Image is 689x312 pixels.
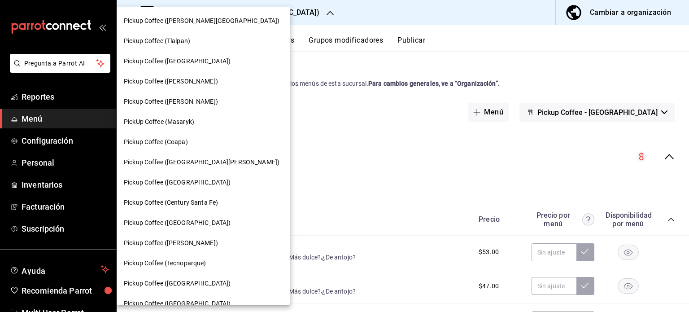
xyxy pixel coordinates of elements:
span: Pickup Coffee (Century Santa Fe) [124,198,218,207]
div: Pickup Coffee ([GEOGRAPHIC_DATA]) [117,213,290,233]
span: Pickup Coffee ([GEOGRAPHIC_DATA]) [124,218,231,228]
div: Pickup Coffee (Century Santa Fe) [117,193,290,213]
span: Pickup Coffee ([PERSON_NAME]) [124,238,218,248]
div: Pickup Coffee ([PERSON_NAME][GEOGRAPHIC_DATA]) [117,11,290,31]
span: Pickup Coffee (Tecnoparque) [124,259,206,268]
span: Pickup Coffee ([PERSON_NAME]) [124,77,218,86]
div: Pickup Coffee ([PERSON_NAME]) [117,71,290,92]
span: Pickup Coffee ([PERSON_NAME]) [124,97,218,106]
span: Pickup Coffee ([GEOGRAPHIC_DATA]) [124,57,231,66]
div: Pickup Coffee ([GEOGRAPHIC_DATA]) [117,51,290,71]
div: Pickup Coffee (Coapa) [117,132,290,152]
span: Pickup Coffee ([GEOGRAPHIC_DATA]) [124,299,231,308]
div: Pickup Coffee ([PERSON_NAME]) [117,92,290,112]
span: PickUp Coffee (Masaryk) [124,117,194,127]
div: Pickup Coffee (Tlalpan) [117,31,290,51]
span: Pickup Coffee ([GEOGRAPHIC_DATA]) [124,279,231,288]
div: Pickup Coffee ([GEOGRAPHIC_DATA]) [117,273,290,294]
div: Pickup Coffee (Tecnoparque) [117,253,290,273]
div: Pickup Coffee ([GEOGRAPHIC_DATA]) [117,172,290,193]
span: Pickup Coffee ([PERSON_NAME][GEOGRAPHIC_DATA]) [124,16,279,26]
span: Pickup Coffee (Tlalpan) [124,36,190,46]
div: Pickup Coffee ([GEOGRAPHIC_DATA][PERSON_NAME]) [117,152,290,172]
div: PickUp Coffee (Masaryk) [117,112,290,132]
span: Pickup Coffee (Coapa) [124,137,188,147]
span: Pickup Coffee ([GEOGRAPHIC_DATA]) [124,178,231,187]
div: Pickup Coffee ([PERSON_NAME]) [117,233,290,253]
span: Pickup Coffee ([GEOGRAPHIC_DATA][PERSON_NAME]) [124,158,279,167]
